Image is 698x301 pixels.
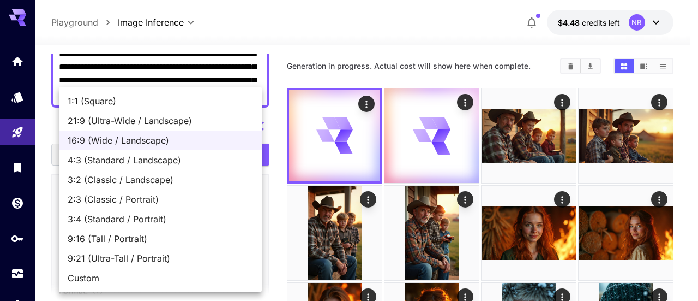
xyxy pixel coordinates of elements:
[68,154,253,167] span: 4:3 (Standard / Landscape)
[68,232,253,245] span: 9:16 (Tall / Portrait)
[68,213,253,226] span: 3:4 (Standard / Portrait)
[68,95,253,108] span: 1:1 (Square)
[68,252,253,265] span: 9:21 (Ultra-Tall / Portrait)
[68,173,253,186] span: 3:2 (Classic / Landscape)
[68,272,253,285] span: Custom
[68,193,253,206] span: 2:3 (Classic / Portrait)
[68,114,253,127] span: 21:9 (Ultra-Wide / Landscape)
[68,134,253,147] span: 16:9 (Wide / Landscape)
